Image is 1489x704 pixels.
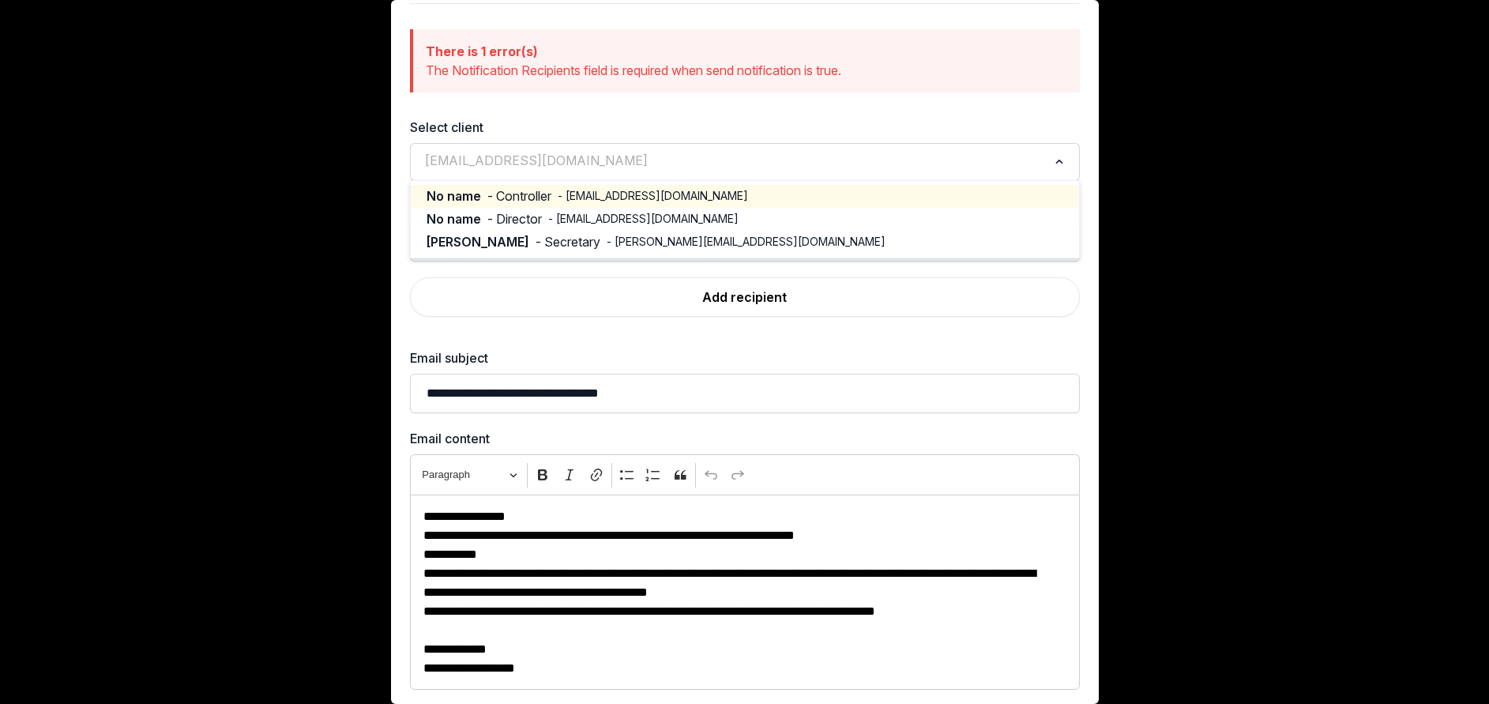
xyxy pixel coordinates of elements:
[410,429,1080,448] label: Email content
[410,277,1080,317] a: Add recipient
[426,62,841,78] span: The Notification Recipients field is required when send notification is true.
[421,151,652,170] span: [EMAIL_ADDRESS][DOMAIN_NAME]
[422,465,504,484] span: Paragraph
[415,463,525,488] button: Heading
[410,495,1080,690] div: Editor editing area: main
[410,118,1080,137] label: Select client
[410,197,1080,216] label: Preferred name
[410,348,1080,367] label: Email subject
[418,148,1072,176] div: Search for option
[419,151,1047,173] input: Search for option
[410,454,1080,495] div: Editor toolbar
[426,42,1067,61] p: There is 1 error(s)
